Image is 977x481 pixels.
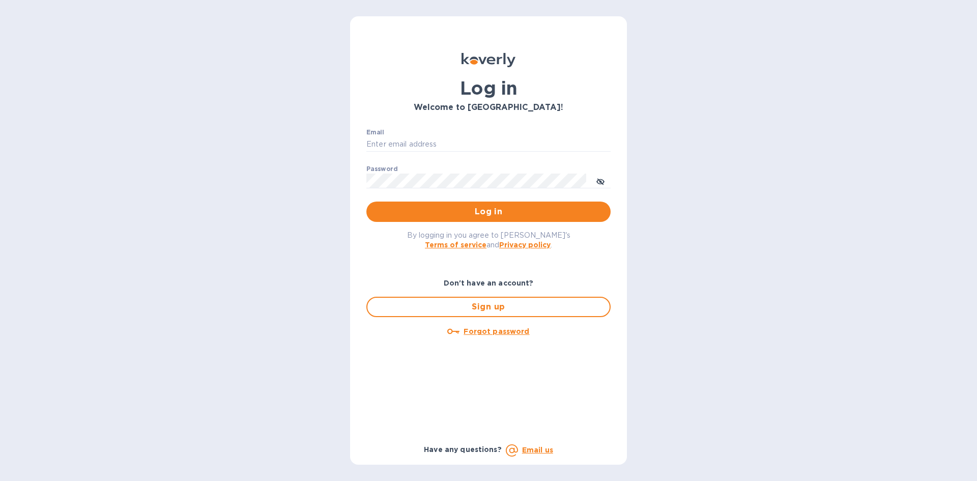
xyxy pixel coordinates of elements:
[366,166,397,172] label: Password
[366,202,611,222] button: Log in
[424,445,502,454] b: Have any questions?
[366,129,384,135] label: Email
[407,231,570,249] span: By logging in you agree to [PERSON_NAME]'s and .
[499,241,551,249] a: Privacy policy
[366,77,611,99] h1: Log in
[375,206,602,218] span: Log in
[366,103,611,112] h3: Welcome to [GEOGRAPHIC_DATA]!
[462,53,515,67] img: Koverly
[425,241,486,249] a: Terms of service
[590,171,611,191] button: toggle password visibility
[444,279,534,287] b: Don't have an account?
[366,137,611,152] input: Enter email address
[366,297,611,317] button: Sign up
[376,301,601,313] span: Sign up
[522,446,553,454] a: Email us
[464,327,529,335] u: Forgot password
